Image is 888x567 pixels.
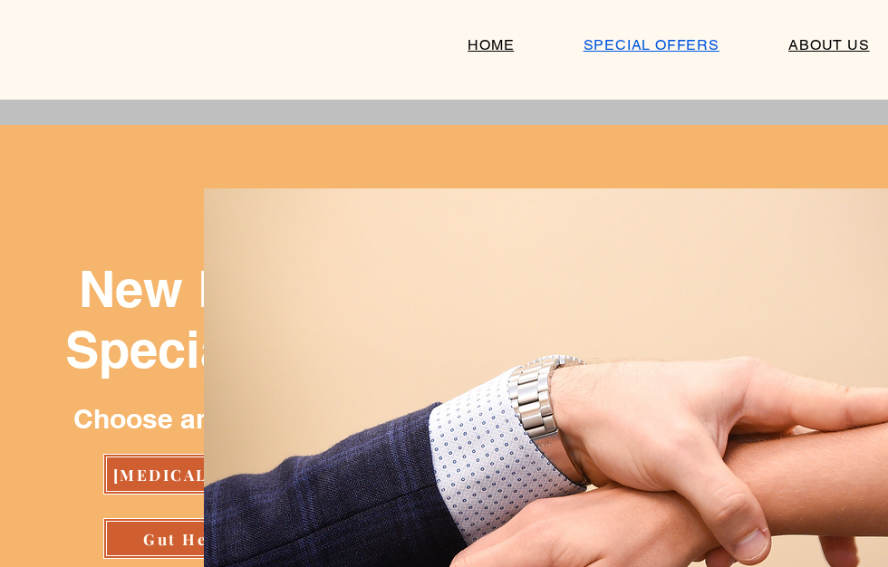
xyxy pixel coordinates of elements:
span: Gut Health Offer [143,529,300,549]
a: Gut Health Offer [103,518,340,559]
span: New Patient Special Offer [65,258,380,380]
span: [MEDICAL_DATA] Offer [113,465,331,485]
span: Choose an Offer Below [73,402,372,435]
a: SPECIAL OFFERS [553,27,751,62]
span: SPECIAL OFFERS [584,36,719,53]
a: Chiropractic Offer [103,454,340,495]
span: ABOUT US [788,36,869,53]
span: HOME [468,36,514,53]
a: HOME [437,27,545,62]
